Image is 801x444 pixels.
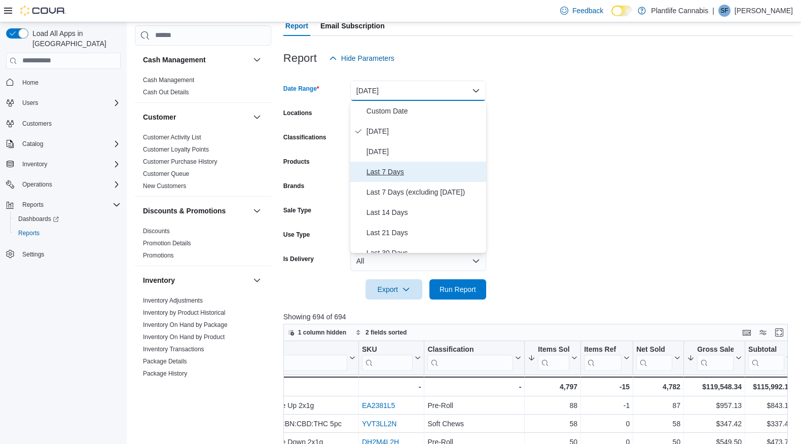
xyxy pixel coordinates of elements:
span: Settings [22,250,44,258]
button: Customer [143,112,249,122]
div: $337.42 [748,418,792,430]
div: Classification [427,345,513,354]
h3: Report [283,52,317,64]
button: Operations [18,178,56,191]
div: $119,548.34 [687,381,742,393]
div: - [362,381,421,393]
button: Cash Management [251,54,263,66]
div: -15 [584,381,630,393]
span: Operations [22,180,52,189]
a: Promotions [143,252,174,259]
div: Net Sold [636,345,672,354]
div: Subtotal [748,345,784,354]
span: Inventory Transactions [143,345,204,353]
a: Inventory Transactions [143,346,204,353]
h3: Inventory [143,275,175,285]
span: Customers [18,117,121,130]
a: Package History [143,370,187,377]
p: | [712,5,714,17]
button: SKU [362,345,421,371]
span: Inventory [18,158,121,170]
button: Home [2,75,125,90]
span: Inventory On Hand by Product [143,333,225,341]
span: Inventory by Product Historical [143,309,226,317]
button: Run Report [429,279,486,300]
button: Reports [18,199,48,211]
span: Cash Out Details [143,88,189,96]
div: Cash Management [135,74,271,102]
button: 1 column hidden [284,326,350,339]
a: Inventory Adjustments [143,297,203,304]
span: Inventory Adjustments [143,297,203,305]
button: Customers [2,116,125,131]
h3: Cash Management [143,55,206,65]
a: Inventory On Hand by Product [143,334,225,341]
button: Inventory [2,157,125,171]
div: Soft Chews [427,418,521,430]
button: Net Sold [636,345,680,371]
div: Gross Sales [697,345,734,371]
span: Catalog [18,138,121,150]
button: Customer [251,111,263,123]
span: Custom Date [367,105,482,117]
button: Keyboard shortcuts [741,326,753,339]
span: Cash Management [143,76,194,84]
div: Good Supply - Double Dutchies: Double Up 2x1g [160,399,355,412]
span: Customer Loyalty Points [143,145,209,154]
button: Reports [2,198,125,212]
p: [PERSON_NAME] [735,5,793,17]
span: New Customers [143,182,186,190]
span: Customer Purchase History [143,158,217,166]
div: Items Ref [584,345,622,371]
a: Dashboards [10,212,125,226]
button: All [350,251,486,271]
a: Inventory On Hand by Package [143,321,228,328]
div: Gross Sales [697,345,734,354]
button: Display options [757,326,769,339]
span: Run Report [440,284,476,294]
button: Export [366,279,422,300]
div: 58 [528,418,577,430]
a: New Customers [143,182,186,190]
a: Cash Management [143,77,194,84]
button: Gross Sales [687,345,742,371]
a: Customer Loyalty Points [143,146,209,153]
span: Reports [14,227,121,239]
label: Date Range [283,85,319,93]
span: Settings [18,247,121,260]
div: Product [160,345,347,354]
label: Is Delivery [283,255,314,263]
button: Discounts & Promotions [143,206,249,216]
div: 4,797 [528,381,577,393]
button: Settings [2,246,125,261]
span: Users [22,99,38,107]
a: Customer Activity List [143,134,201,141]
button: Items Sold [528,345,577,371]
div: 88 [528,399,577,412]
span: Email Subscription [320,16,385,36]
span: Load All Apps in [GEOGRAPHIC_DATA] [28,28,121,49]
span: Last 21 Days [367,227,482,239]
button: Classification [427,345,521,371]
span: [DATE] [367,145,482,158]
p: Plantlife Cannabis [651,5,708,17]
input: Dark Mode [611,6,633,16]
label: Use Type [283,231,310,239]
span: Last 30 Days [367,247,482,259]
span: Catalog [22,140,43,148]
span: Inventory On Hand by Package [143,321,228,329]
div: Pre-Roll [427,399,521,412]
span: SF [720,5,728,17]
span: Users [18,97,121,109]
div: Net Sold [636,345,672,371]
div: Spinach - SOURZ Peach Passionfruit CBN:CBD:THC 5pc [160,418,355,430]
span: [DATE] [367,125,482,137]
img: Cova [20,6,66,16]
span: Report [285,16,308,36]
div: Sean Fisher [718,5,731,17]
button: Items Ref [584,345,630,371]
nav: Complex example [6,71,121,288]
a: EA2381L5 [362,401,395,410]
label: Brands [283,182,304,190]
span: Package Details [143,357,187,365]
